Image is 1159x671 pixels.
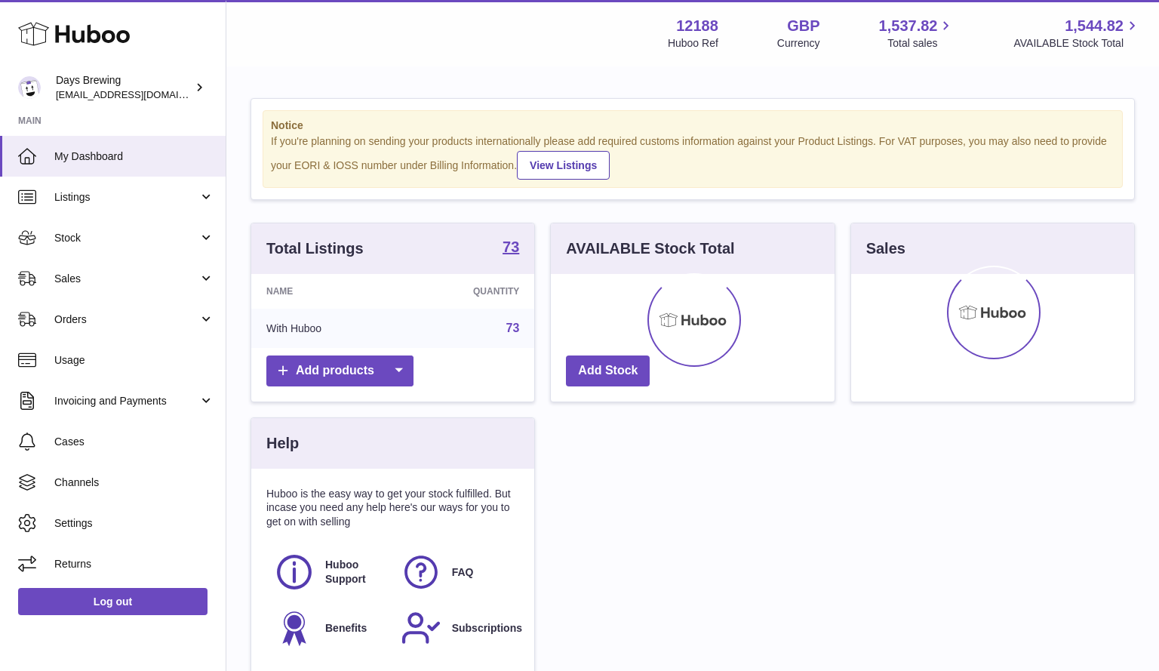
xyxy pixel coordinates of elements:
[566,356,650,386] a: Add Stock
[266,433,299,454] h3: Help
[566,239,734,259] h3: AVAILABLE Stock Total
[54,190,198,205] span: Listings
[879,16,955,51] a: 1,537.82 Total sales
[251,274,401,309] th: Name
[506,322,520,334] a: 73
[325,558,384,586] span: Huboo Support
[266,356,413,386] a: Add products
[54,557,214,571] span: Returns
[251,309,401,348] td: With Huboo
[54,394,198,408] span: Invoicing and Payments
[866,239,905,259] h3: Sales
[54,476,214,490] span: Channels
[503,239,519,254] strong: 73
[274,608,386,648] a: Benefits
[887,36,955,51] span: Total sales
[18,588,208,615] a: Log out
[401,274,534,309] th: Quantity
[503,239,519,257] a: 73
[56,88,222,100] span: [EMAIL_ADDRESS][DOMAIN_NAME]
[401,552,512,593] a: FAQ
[777,36,820,51] div: Currency
[18,76,41,99] img: helena@daysbrewing.com
[54,353,214,368] span: Usage
[266,487,519,530] p: Huboo is the easy way to get your stock fulfilled. But incase you need any help here's our ways f...
[1013,36,1141,51] span: AVAILABLE Stock Total
[452,565,474,580] span: FAQ
[271,134,1114,180] div: If you're planning on sending your products internationally please add required customs informati...
[452,621,522,636] span: Subscriptions
[274,552,386,593] a: Huboo Support
[668,36,718,51] div: Huboo Ref
[54,516,214,531] span: Settings
[401,608,512,648] a: Subscriptions
[1065,16,1124,36] span: 1,544.82
[676,16,718,36] strong: 12188
[1013,16,1141,51] a: 1,544.82 AVAILABLE Stock Total
[54,435,214,449] span: Cases
[54,272,198,286] span: Sales
[517,151,610,180] a: View Listings
[325,621,367,636] span: Benefits
[54,149,214,164] span: My Dashboard
[271,119,1114,133] strong: Notice
[266,239,364,259] h3: Total Listings
[54,231,198,245] span: Stock
[56,73,192,102] div: Days Brewing
[54,312,198,327] span: Orders
[787,16,819,36] strong: GBP
[879,16,938,36] span: 1,537.82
